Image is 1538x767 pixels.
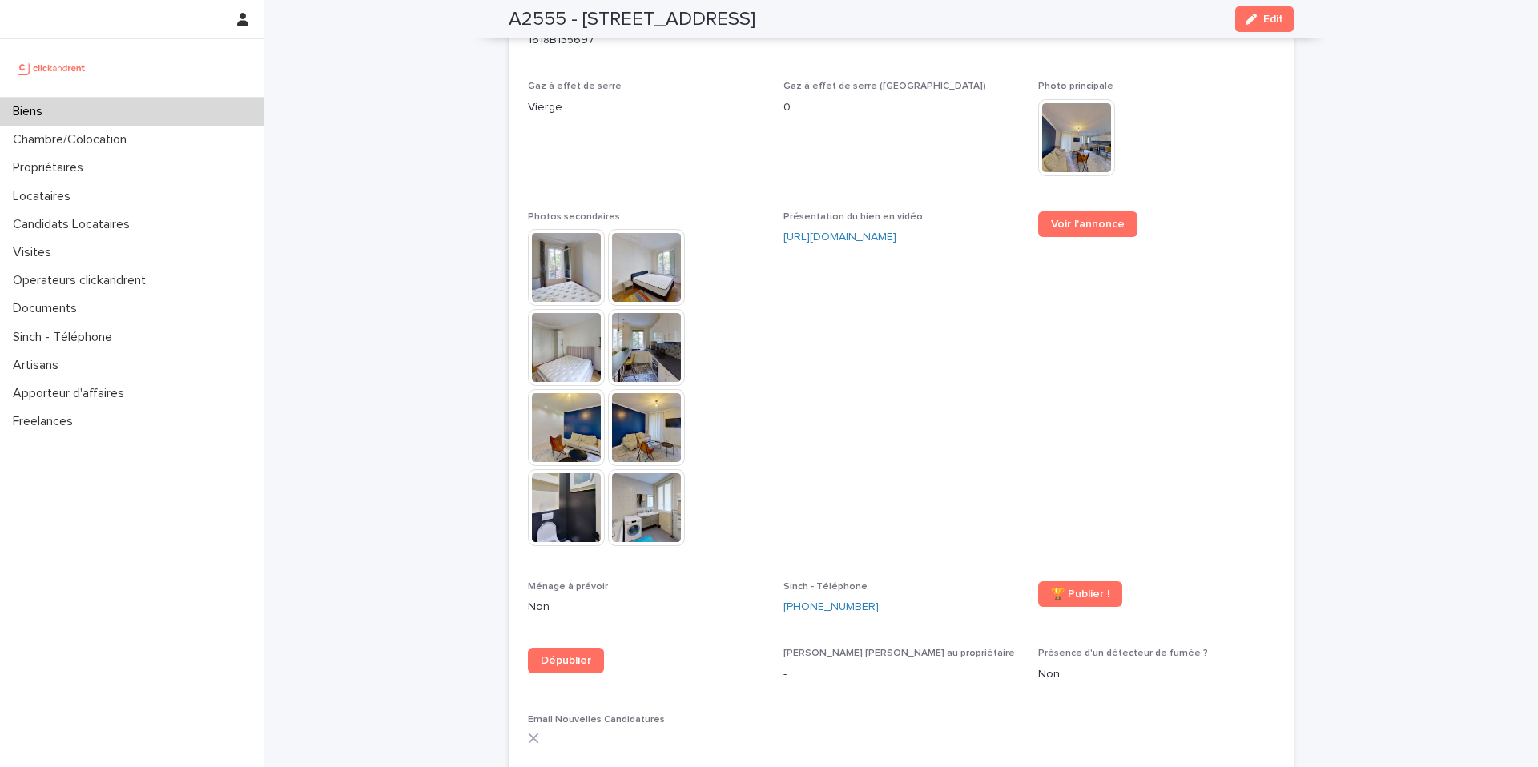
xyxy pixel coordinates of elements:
p: Apporteur d'affaires [6,386,137,401]
span: Gaz à effet de serre [528,82,622,91]
span: Gaz à effet de serre ([GEOGRAPHIC_DATA]) [783,82,986,91]
p: Freelances [6,414,86,429]
span: Ménage à prévoir [528,582,608,592]
span: Présence d'un détecteur de fumée ? [1038,649,1208,658]
p: Locataires [6,189,83,204]
p: - [783,666,1020,683]
span: 🏆 Publier ! [1051,588,1109,600]
p: 1618B135697 [528,32,764,49]
p: Operateurs clickandrent [6,273,159,288]
p: Vierge [528,99,764,116]
p: Non [1038,666,1274,683]
a: 🏆 Publier ! [1038,581,1122,607]
span: Edit [1263,14,1283,25]
p: Documents [6,301,90,316]
ringoverc2c-84e06f14122c: Call with Ringover [783,601,879,612]
p: Biens [6,104,55,119]
span: Dépublier [541,655,591,666]
span: Sinch - Téléphone [783,582,868,592]
p: Chambre/Colocation [6,132,139,147]
a: [URL][DOMAIN_NAME] [783,231,896,243]
h2: A2555 - [STREET_ADDRESS] [509,8,755,31]
p: Artisans [6,358,71,373]
p: Visites [6,245,64,260]
p: Propriétaires [6,160,96,175]
button: Edit [1235,6,1294,32]
span: [PERSON_NAME] [PERSON_NAME] au propriétaire [783,649,1015,658]
span: Photos secondaires [528,212,620,222]
span: Voir l'annonce [1051,219,1125,230]
span: Photo principale [1038,82,1113,91]
p: Non [528,599,764,616]
span: Présentation du bien en vidéo [783,212,923,222]
img: UCB0brd3T0yccxBKYDjQ [13,52,91,84]
a: Dépublier [528,648,604,673]
a: [PHONE_NUMBER] [783,599,879,616]
span: Email Nouvelles Candidatures [528,715,665,725]
p: 0 [783,99,1020,116]
a: Voir l'annonce [1038,211,1137,237]
p: Candidats Locataires [6,217,143,232]
ringoverc2c-number-84e06f14122c: [PHONE_NUMBER] [783,601,879,612]
p: Sinch - Téléphone [6,330,125,345]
